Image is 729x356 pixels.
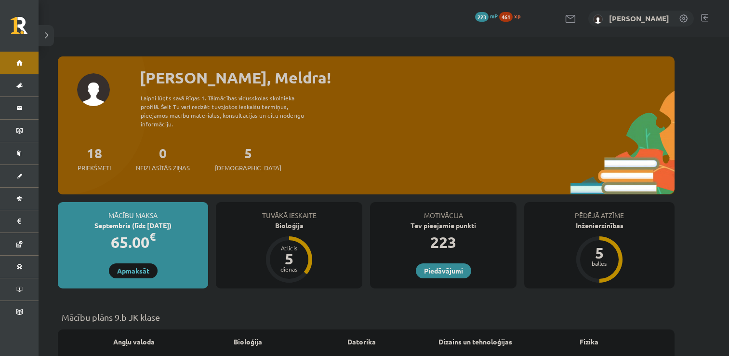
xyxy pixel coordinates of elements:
[514,12,520,20] span: xp
[524,220,675,284] a: Inženierzinības 5 balles
[370,202,517,220] div: Motivācija
[585,245,614,260] div: 5
[475,12,498,20] a: 223 mP
[113,337,155,347] a: Angļu valoda
[136,163,190,173] span: Neizlasītās ziņas
[275,251,304,266] div: 5
[78,163,111,173] span: Priekšmeti
[275,245,304,251] div: Atlicis
[216,220,362,231] div: Bioloģija
[62,311,671,324] p: Mācību plāns 9.b JK klase
[524,202,675,220] div: Pēdējā atzīme
[136,144,190,173] a: 0Neizlasītās ziņas
[78,144,111,173] a: 18Priekšmeti
[499,12,513,22] span: 461
[140,66,675,89] div: [PERSON_NAME], Meldra!
[490,12,498,20] span: mP
[149,230,156,244] span: €
[499,12,525,20] a: 461 xp
[58,231,208,254] div: 65.00
[58,220,208,231] div: Septembris (līdz [DATE])
[609,14,669,23] a: [PERSON_NAME]
[580,337,598,347] a: Fizika
[475,12,489,22] span: 223
[141,94,321,128] div: Laipni lūgts savā Rīgas 1. Tālmācības vidusskolas skolnieka profilā. Šeit Tu vari redzēt tuvojošo...
[370,231,517,254] div: 223
[585,260,614,266] div: balles
[58,202,208,220] div: Mācību maksa
[215,144,281,173] a: 5[DEMOGRAPHIC_DATA]
[347,337,376,347] a: Datorika
[524,220,675,231] div: Inženierzinības
[234,337,262,347] a: Bioloģija
[216,220,362,284] a: Bioloģija Atlicis 5 dienas
[593,14,603,24] img: Meldra Mežvagare
[275,266,304,272] div: dienas
[215,163,281,173] span: [DEMOGRAPHIC_DATA]
[11,17,39,41] a: Rīgas 1. Tālmācības vidusskola
[438,337,512,347] a: Dizains un tehnoloģijas
[416,263,471,278] a: Piedāvājumi
[216,202,362,220] div: Tuvākā ieskaite
[109,263,158,278] a: Apmaksāt
[370,220,517,231] div: Tev pieejamie punkti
